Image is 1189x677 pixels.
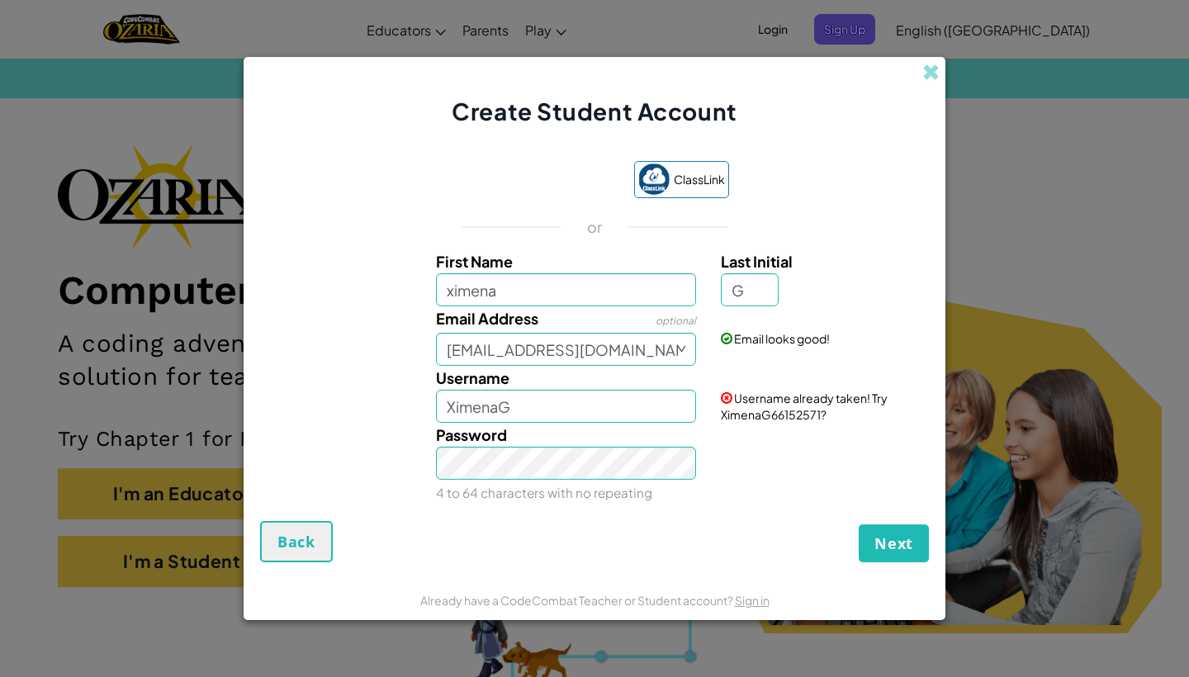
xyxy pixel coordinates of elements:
button: Back [260,521,333,562]
span: Password [436,425,507,444]
a: Sign in [735,593,770,608]
span: Username already taken! Try XimenaG66152571? [721,391,888,422]
span: optional [656,315,696,327]
img: classlink-logo-small.png [638,163,670,195]
span: Username [436,368,509,387]
span: Back [277,532,315,552]
span: Create Student Account [452,97,737,125]
span: Email looks good! [734,331,830,346]
span: First Name [436,252,513,271]
div: Acceder con Google. Se abre en una pestaña nueva [461,163,618,199]
span: Next [874,533,913,553]
iframe: Botón de Acceder con Google [452,163,626,199]
span: Email Address [436,309,538,328]
button: Next [859,524,929,562]
p: or [587,217,603,237]
small: 4 to 64 characters with no repeating [436,485,652,500]
span: ClassLink [674,168,725,192]
span: Already have a CodeCombat Teacher or Student account? [420,593,735,608]
span: Last Initial [721,252,793,271]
